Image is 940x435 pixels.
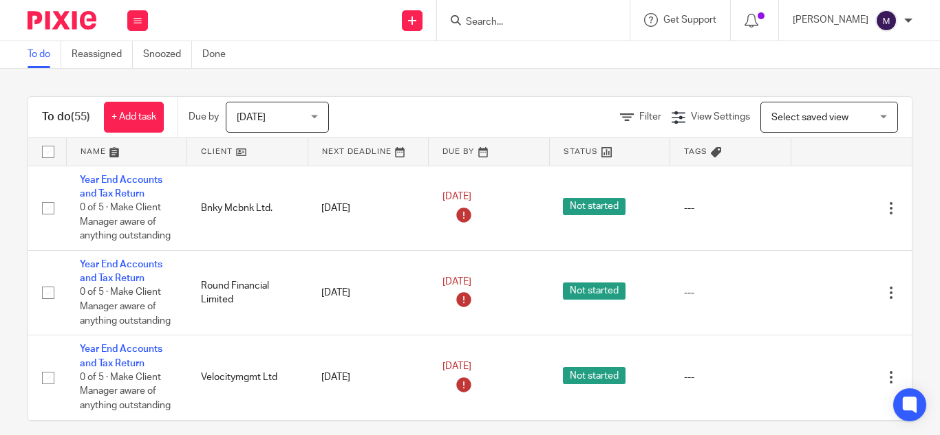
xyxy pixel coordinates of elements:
[308,335,429,420] td: [DATE]
[42,110,90,124] h1: To do
[187,335,308,420] td: Velocitymgmt Ltd
[80,372,171,410] span: 0 of 5 · Make Client Manager aware of anything outstanding
[28,41,61,68] a: To do
[639,112,661,122] span: Filter
[442,277,471,287] span: [DATE]
[143,41,192,68] a: Snoozed
[771,113,848,122] span: Select saved view
[442,192,471,202] span: [DATE]
[80,288,171,326] span: 0 of 5 · Make Client Manager aware of anything outstanding
[308,166,429,250] td: [DATE]
[189,110,219,124] p: Due by
[684,286,778,300] div: ---
[663,15,716,25] span: Get Support
[104,102,164,133] a: + Add task
[308,250,429,335] td: [DATE]
[80,260,162,283] a: Year End Accounts and Tax Return
[684,148,707,155] span: Tags
[28,11,96,30] img: Pixie
[563,367,626,384] span: Not started
[691,112,750,122] span: View Settings
[187,166,308,250] td: Bnky Mcbnk Ltd.
[80,344,162,368] a: Year End Accounts and Tax Return
[202,41,236,68] a: Done
[237,113,266,122] span: [DATE]
[71,111,90,122] span: (55)
[80,203,171,241] span: 0 of 5 · Make Client Manager aware of anything outstanding
[684,201,778,215] div: ---
[72,41,133,68] a: Reassigned
[793,13,868,27] p: [PERSON_NAME]
[875,10,897,32] img: svg%3E
[563,198,626,215] span: Not started
[684,370,778,384] div: ---
[563,282,626,300] span: Not started
[80,175,162,199] a: Year End Accounts and Tax Return
[442,361,471,371] span: [DATE]
[187,250,308,335] td: Round Financial Limited
[464,16,588,29] input: Search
